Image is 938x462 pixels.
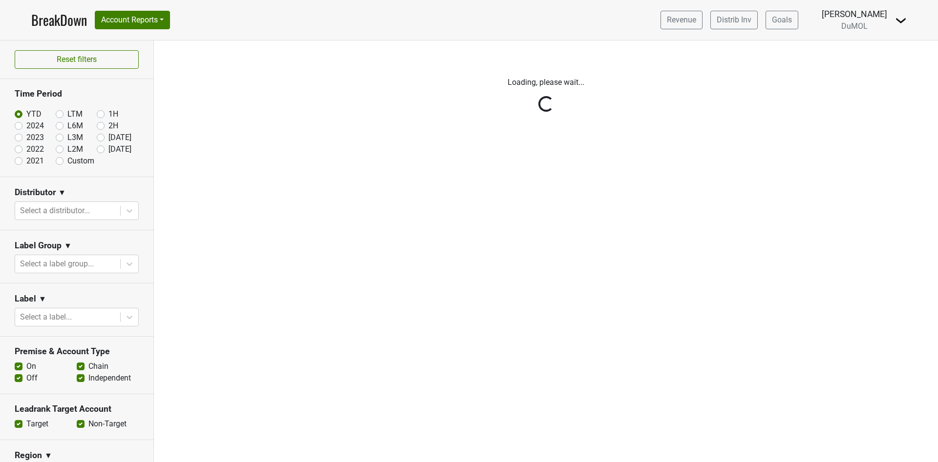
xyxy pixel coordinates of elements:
[661,11,703,29] a: Revenue
[895,15,907,26] img: Dropdown Menu
[95,11,170,29] button: Account Reports
[841,21,868,31] span: DuMOL
[275,77,817,88] p: Loading, please wait...
[766,11,798,29] a: Goals
[31,10,87,30] a: BreakDown
[710,11,758,29] a: Distrib Inv
[822,8,887,20] div: [PERSON_NAME]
